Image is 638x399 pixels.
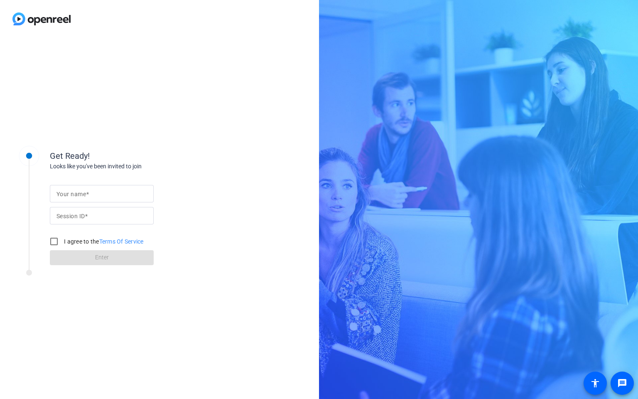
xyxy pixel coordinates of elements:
[590,378,600,388] mat-icon: accessibility
[50,150,216,162] div: Get Ready!
[617,378,627,388] mat-icon: message
[50,162,216,171] div: Looks like you've been invited to join
[62,237,144,246] label: I agree to the
[56,191,86,197] mat-label: Your name
[56,213,85,219] mat-label: Session ID
[99,238,144,245] a: Terms Of Service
